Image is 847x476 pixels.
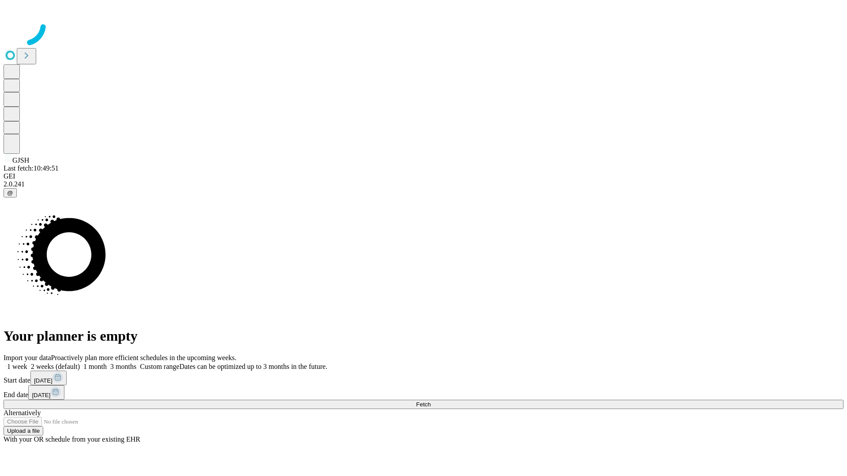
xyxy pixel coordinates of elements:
[4,385,843,400] div: End date
[4,435,140,443] span: With your OR schedule from your existing EHR
[51,354,236,361] span: Proactively plan more efficient schedules in the upcoming weeks.
[416,401,431,408] span: Fetch
[4,172,843,180] div: GEI
[180,363,327,370] span: Dates can be optimized up to 3 months in the future.
[4,409,41,416] span: Alternatively
[32,392,50,398] span: [DATE]
[4,180,843,188] div: 2.0.241
[12,156,29,164] span: GJSH
[4,188,17,197] button: @
[110,363,136,370] span: 3 months
[30,371,67,385] button: [DATE]
[7,363,27,370] span: 1 week
[4,400,843,409] button: Fetch
[4,371,843,385] div: Start date
[7,190,13,196] span: @
[4,354,51,361] span: Import your data
[83,363,107,370] span: 1 month
[4,164,59,172] span: Last fetch: 10:49:51
[140,363,179,370] span: Custom range
[4,426,43,435] button: Upload a file
[28,385,64,400] button: [DATE]
[34,377,52,384] span: [DATE]
[31,363,80,370] span: 2 weeks (default)
[4,328,843,344] h1: Your planner is empty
